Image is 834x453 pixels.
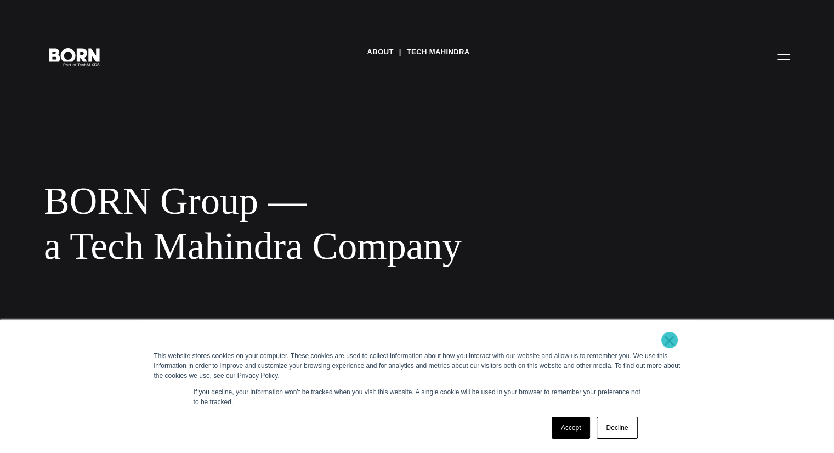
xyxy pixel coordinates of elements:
a: Tech Mahindra [407,44,470,60]
button: Open [770,45,797,68]
a: Decline [597,417,637,439]
a: Accept [552,417,591,439]
a: × [663,336,676,346]
p: If you decline, your information won’t be tracked when you visit this website. A single cookie wi... [194,387,641,407]
div: BORN Group — a Tech Mahindra Company [44,179,669,268]
a: About [367,44,393,60]
div: This website stores cookies on your computer. These cookies are used to collect information about... [154,351,680,381]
